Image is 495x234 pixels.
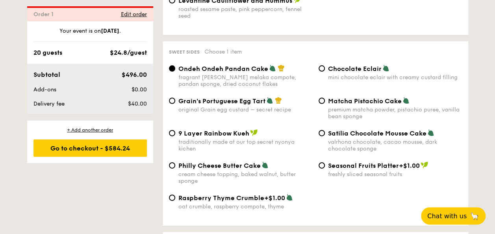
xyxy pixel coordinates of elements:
[33,11,57,18] span: Order 1
[110,48,147,58] div: $24.8/guest
[33,27,147,42] div: Your event is on .
[319,130,325,136] input: Satilia Chocolate Mousse Cakevalrhona chocolate, cacao mousse, dark chocolate sponge
[178,106,312,113] div: original Grain egg custard – secret recipe
[178,74,312,87] div: fragrant [PERSON_NAME] melaka compote, pandan sponge, dried coconut flakes
[427,129,434,136] img: icon-vegetarian.fe4039eb.svg
[178,97,265,105] span: Grain's Portuguese Egg Tart
[169,195,175,201] input: Raspberry Thyme Crumble+$1.00oat crumble, raspberry compote, thyme
[402,97,410,104] img: icon-vegetarian.fe4039eb.svg
[169,162,175,169] input: Philly Cheese Butter Cakecream cheese topping, baked walnut, butter sponge
[328,130,426,137] span: Satilia Chocolate Mousse Cake
[33,100,65,107] span: Delivery fee
[169,98,175,104] input: Grain's Portuguese Egg Tartoriginal Grain egg custard – secret recipe
[101,28,119,34] strong: [DATE]
[421,207,486,225] button: Chat with us🦙
[178,171,312,184] div: cream cheese topping, baked walnut, butter sponge
[399,162,420,169] span: +$1.00
[382,65,389,72] img: icon-vegetarian.fe4039eb.svg
[131,86,146,93] span: $0.00
[319,65,325,72] input: Chocolate Eclairmini chocolate eclair with creamy custard filling
[128,100,146,107] span: $40.00
[319,98,325,104] input: Matcha Pistachio Cakepremium matcha powder, pistachio puree, vanilla bean sponge
[319,162,325,169] input: Seasonal Fruits Platter+$1.00freshly sliced seasonal fruits
[178,6,312,19] div: roasted sesame paste, pink peppercorn, fennel seed
[266,97,273,104] img: icon-vegetarian.fe4039eb.svg
[278,65,285,72] img: icon-chef-hat.a58ddaea.svg
[178,162,261,169] span: Philly Cheese Butter Cake
[328,97,402,105] span: Matcha Pistachio Cake
[328,171,462,178] div: freshly sliced seasonal fruits
[33,71,60,78] span: Subtotal
[169,130,175,136] input: 9 Layer Rainbow Kuehtraditionally made at our top secret nyonya kichen
[328,65,382,72] span: Chocolate Eclair
[470,212,479,221] span: 🦙
[427,212,467,220] span: Chat with us
[178,203,312,210] div: oat crumble, raspberry compote, thyme
[178,130,249,137] span: 9 Layer Rainbow Kueh
[264,194,285,202] span: +$1.00
[275,97,282,104] img: icon-chef-hat.a58ddaea.svg
[269,65,276,72] img: icon-vegetarian.fe4039eb.svg
[33,127,147,133] div: + Add another order
[328,106,462,120] div: premium matcha powder, pistachio puree, vanilla bean sponge
[169,49,200,55] span: Sweet sides
[121,71,146,78] span: $496.00
[178,65,268,72] span: Ondeh Ondeh Pandan Cake
[250,129,258,136] img: icon-vegan.f8ff3823.svg
[261,162,269,169] img: icon-vegetarian.fe4039eb.svg
[328,139,462,152] div: valrhona chocolate, cacao mousse, dark chocolate sponge
[121,11,147,18] span: Edit order
[33,48,62,58] div: 20 guests
[178,139,312,152] div: traditionally made at our top secret nyonya kichen
[33,139,147,157] div: Go to checkout - $584.24
[286,194,293,201] img: icon-vegetarian.fe4039eb.svg
[421,162,428,169] img: icon-vegan.f8ff3823.svg
[169,65,175,72] input: Ondeh Ondeh Pandan Cakefragrant [PERSON_NAME] melaka compote, pandan sponge, dried coconut flakes
[204,48,242,55] span: Choose 1 item
[33,86,56,93] span: Add-ons
[178,194,264,202] span: Raspberry Thyme Crumble
[328,74,462,81] div: mini chocolate eclair with creamy custard filling
[328,162,399,169] span: Seasonal Fruits Platter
